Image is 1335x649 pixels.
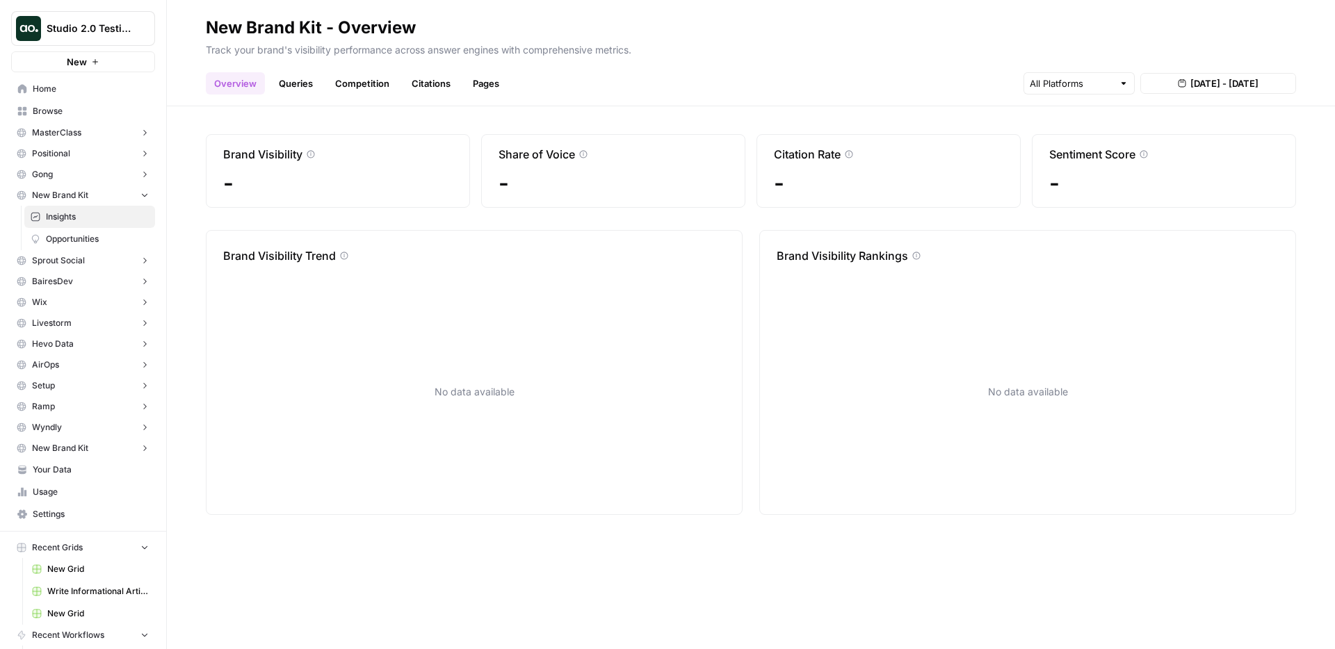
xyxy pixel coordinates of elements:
button: AirOps [11,354,155,375]
input: All Platforms [1030,76,1113,90]
span: Wyndly [32,421,62,434]
span: Setup [32,379,55,392]
div: New Brand Kit - Overview [206,17,416,39]
span: Recent Grids [32,541,83,554]
span: New Grid [47,563,149,575]
button: New Brand Kit [11,185,155,206]
span: Insights [46,211,149,223]
span: - [774,171,1003,196]
a: New Grid [26,558,155,580]
a: Queries [270,72,321,95]
p: Track your brand's visibility performance across answer engines with comprehensive metrics. [206,39,1296,57]
p: Sentiment Score [1049,146,1135,163]
a: Insights [24,206,155,228]
span: Positional [32,147,70,160]
button: Hevo Data [11,334,155,354]
a: Usage [11,481,155,503]
p: Brand Visibility [223,146,302,163]
p: No data available [988,385,1068,399]
button: Setup [11,375,155,396]
a: Overview [206,72,265,95]
button: Livestorm [11,313,155,334]
span: [DATE] - [DATE] [1190,76,1259,90]
a: Home [11,78,155,100]
span: Hevo Data [32,338,74,350]
span: Recent Workflows [32,629,104,641]
p: Brand Visibility Rankings [777,247,908,264]
a: Settings [11,503,155,525]
button: Recent Grids [11,537,155,558]
span: New Brand Kit [32,442,88,454]
span: New Brand Kit [32,189,88,202]
button: Gong [11,164,155,185]
button: MasterClass [11,122,155,143]
span: - [223,171,453,196]
a: New Grid [26,602,155,625]
button: Sprout Social [11,250,155,271]
span: - [499,171,728,196]
span: Ramp [32,400,55,413]
span: New [67,55,87,69]
p: Citation Rate [774,146,841,163]
span: Browse [33,105,149,117]
button: Positional [11,143,155,164]
span: Opportunities [46,233,149,245]
a: Pages [464,72,508,95]
span: Your Data [33,463,149,476]
span: Write Informational Article [47,585,149,598]
a: Citations [403,72,459,95]
span: New Grid [47,607,149,620]
span: - [1049,171,1279,196]
a: Your Data [11,459,155,481]
button: New [11,51,155,72]
span: Wix [32,296,47,309]
button: Workspace: Studio 2.0 Testing [11,11,155,46]
span: Usage [33,486,149,498]
span: Studio 2.0 Testing [47,22,131,35]
a: Write Informational Article [26,580,155,602]
span: Livestorm [32,317,72,329]
button: Ramp [11,396,155,417]
button: Recent Workflows [11,625,155,646]
button: Wix [11,292,155,313]
button: New Brand Kit [11,438,155,459]
a: Competition [327,72,398,95]
span: Sprout Social [32,254,85,267]
span: BairesDev [32,275,73,288]
img: Studio 2.0 Testing Logo [16,16,41,41]
span: Gong [32,168,53,181]
button: [DATE] - [DATE] [1140,73,1296,94]
button: BairesDev [11,271,155,292]
span: Home [33,83,149,95]
span: AirOps [32,359,59,371]
p: Share of Voice [499,146,575,163]
a: Browse [11,100,155,122]
a: Opportunities [24,228,155,250]
button: Wyndly [11,417,155,438]
p: Brand Visibility Trend [223,247,336,264]
span: MasterClass [32,126,81,139]
p: No data available [435,385,515,399]
span: Settings [33,508,149,520]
